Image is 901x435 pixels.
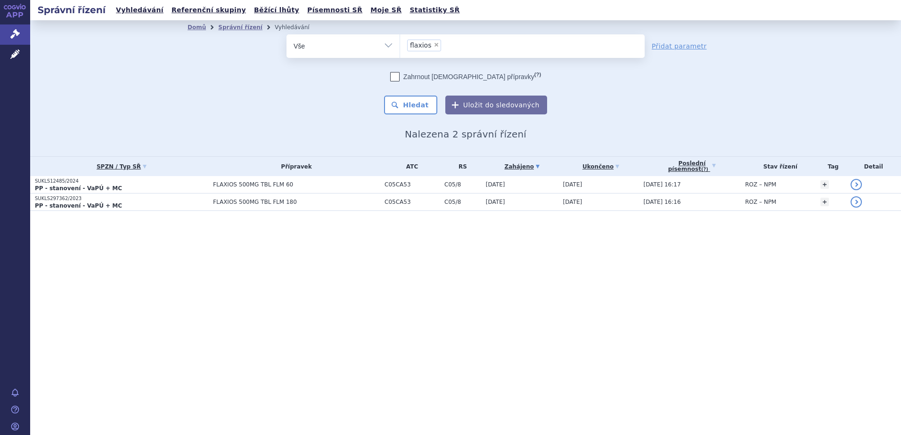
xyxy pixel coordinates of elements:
[445,96,547,114] button: Uložit do sledovaných
[208,157,380,176] th: Přípravek
[444,181,481,188] span: C05/8
[444,39,449,51] input: flaxios
[35,185,122,192] strong: PP - stanovení - VaPÚ + MC
[35,195,208,202] p: SUKLS297362/2023
[745,199,776,205] span: ROZ – NPM
[440,157,481,176] th: RS
[486,181,505,188] span: [DATE]
[380,157,440,176] th: ATC
[745,181,776,188] span: ROZ – NPM
[213,181,380,188] span: FLAXIOS 500MG TBL FLM 60
[113,4,166,16] a: Vyhledávání
[820,180,829,189] a: +
[534,72,541,78] abbr: (?)
[563,160,639,173] a: Ukončeno
[486,199,505,205] span: [DATE]
[740,157,815,176] th: Stav řízení
[384,96,437,114] button: Hledat
[275,20,322,34] li: Vyhledávání
[35,202,122,209] strong: PP - stanovení - VaPÚ + MC
[644,181,681,188] span: [DATE] 16:17
[188,24,206,31] a: Domů
[701,167,708,172] abbr: (?)
[851,179,862,190] a: detail
[169,4,249,16] a: Referenční skupiny
[486,160,558,173] a: Zahájeno
[407,4,462,16] a: Statistiky SŘ
[35,178,208,185] p: SUKLS12485/2024
[385,199,440,205] span: C05CA53
[35,160,208,173] a: SPZN / Typ SŘ
[563,199,582,205] span: [DATE]
[213,199,380,205] span: FLAXIOS 500MG TBL FLM 180
[304,4,365,16] a: Písemnosti SŘ
[251,4,302,16] a: Běžící lhůty
[644,157,741,176] a: Poslednípísemnost(?)
[563,181,582,188] span: [DATE]
[820,198,829,206] a: +
[405,129,526,140] span: Nalezena 2 správní řízení
[644,199,681,205] span: [DATE] 16:16
[444,199,481,205] span: C05/8
[851,196,862,208] a: detail
[434,42,439,48] span: ×
[385,181,440,188] span: C05CA53
[846,157,901,176] th: Detail
[30,3,113,16] h2: Správní řízení
[218,24,262,31] a: Správní řízení
[816,157,846,176] th: Tag
[410,42,431,48] span: flaxios
[390,72,541,81] label: Zahrnout [DEMOGRAPHIC_DATA] přípravky
[652,41,707,51] a: Přidat parametr
[368,4,404,16] a: Moje SŘ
